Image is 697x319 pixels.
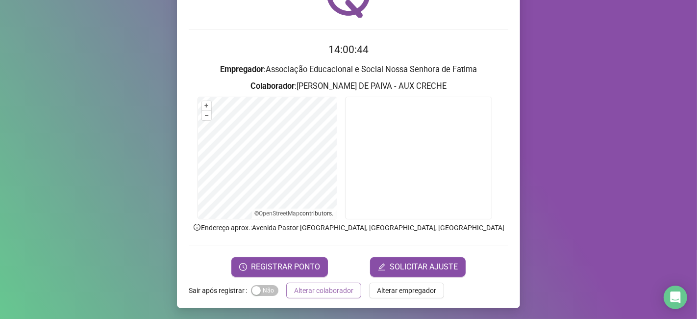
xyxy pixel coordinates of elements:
[189,222,508,233] p: Endereço aprox. : Avenida Pastor [GEOGRAPHIC_DATA], [GEOGRAPHIC_DATA], [GEOGRAPHIC_DATA]
[231,257,328,277] button: REGISTRAR PONTO
[255,210,334,217] li: © contributors.
[294,285,353,296] span: Alterar colaborador
[370,257,466,277] button: editSOLICITAR AJUSTE
[239,263,247,271] span: clock-circle
[250,81,295,91] strong: Colaborador
[664,286,687,309] div: Open Intercom Messenger
[286,283,361,298] button: Alterar colaborador
[189,63,508,76] h3: : Associação Educacional e Social Nossa Senhora de Fatima
[369,283,444,298] button: Alterar empregador
[390,261,458,273] span: SOLICITAR AJUSTE
[193,223,201,232] span: info-circle
[189,80,508,93] h3: : [PERSON_NAME] DE PAIVA - AUX CRECHE
[251,261,320,273] span: REGISTRAR PONTO
[259,210,300,217] a: OpenStreetMap
[377,285,436,296] span: Alterar empregador
[202,101,211,110] button: +
[189,283,251,298] label: Sair após registrar
[202,111,211,120] button: –
[378,263,386,271] span: edit
[328,44,369,55] time: 14:00:44
[220,65,264,74] strong: Empregador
